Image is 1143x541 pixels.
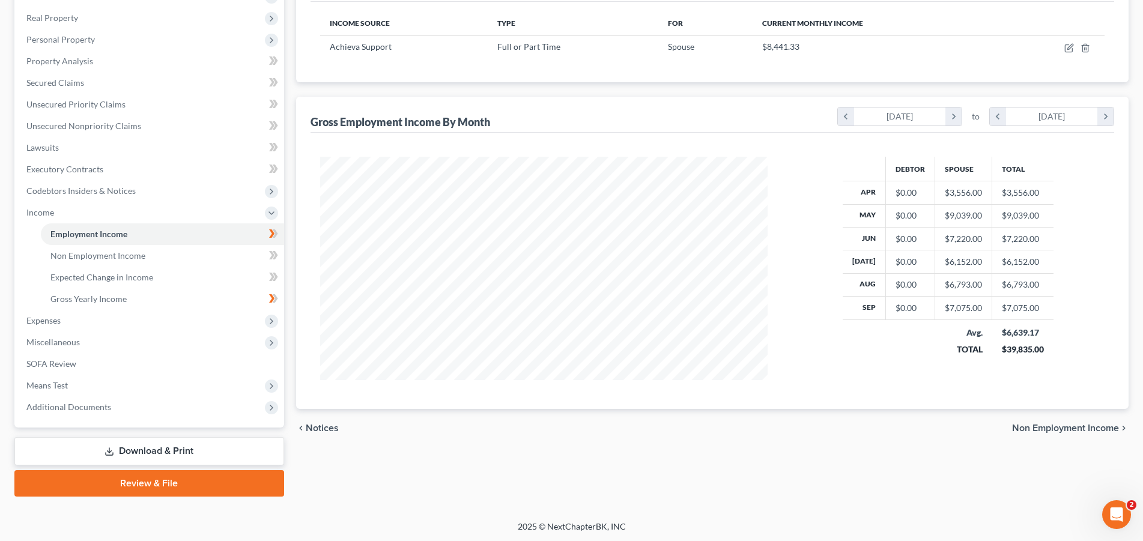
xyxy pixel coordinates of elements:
span: Means Test [26,380,68,390]
span: SOFA Review [26,358,76,369]
span: Non Employment Income [1012,423,1119,433]
th: Total [992,157,1054,181]
a: Secured Claims [17,72,284,94]
td: $7,220.00 [992,227,1054,250]
span: Gross Yearly Income [50,294,127,304]
div: Avg. [945,327,983,339]
td: $9,039.00 [992,204,1054,227]
span: Expenses [26,315,61,325]
span: Type [497,19,515,28]
i: chevron_left [296,423,306,433]
div: $9,039.00 [945,210,982,222]
button: Non Employment Income chevron_right [1012,423,1129,433]
th: Jun [843,227,886,250]
div: $6,639.17 [1002,327,1044,339]
a: Property Analysis [17,50,284,72]
th: Sep [843,297,886,319]
a: Non Employment Income [41,245,284,267]
span: Non Employment Income [50,250,145,261]
a: SOFA Review [17,353,284,375]
td: $6,152.00 [992,250,1054,273]
span: Miscellaneous [26,337,80,347]
span: Secured Claims [26,77,84,88]
a: Gross Yearly Income [41,288,284,310]
div: [DATE] [854,107,946,125]
span: For [668,19,683,28]
i: chevron_left [990,107,1006,125]
a: Unsecured Nonpriority Claims [17,115,284,137]
div: $7,075.00 [945,302,982,314]
span: Income [26,207,54,217]
span: Income Source [330,19,390,28]
span: to [972,110,980,122]
span: Expected Change in Income [50,272,153,282]
iframe: Intercom live chat [1102,500,1131,529]
span: Full or Part Time [497,41,560,52]
div: [DATE] [1006,107,1098,125]
div: $0.00 [896,233,925,245]
a: Employment Income [41,223,284,245]
i: chevron_right [1097,107,1114,125]
span: Property Analysis [26,56,93,66]
td: $7,075.00 [992,297,1054,319]
td: $3,556.00 [992,181,1054,204]
button: chevron_left Notices [296,423,339,433]
th: May [843,204,886,227]
span: Spouse [668,41,694,52]
i: chevron_right [1119,423,1129,433]
div: $7,220.00 [945,233,982,245]
div: $0.00 [896,210,925,222]
div: $0.00 [896,302,925,314]
a: Executory Contracts [17,159,284,180]
a: Expected Change in Income [41,267,284,288]
span: Codebtors Insiders & Notices [26,186,136,196]
span: Unsecured Priority Claims [26,99,126,109]
div: Gross Employment Income By Month [311,115,490,129]
div: $39,835.00 [1002,343,1044,355]
span: $8,441.33 [762,41,799,52]
a: Lawsuits [17,137,284,159]
a: Unsecured Priority Claims [17,94,284,115]
div: $6,152.00 [945,256,982,268]
td: $6,793.00 [992,273,1054,296]
div: $6,793.00 [945,279,982,291]
span: Real Property [26,13,78,23]
i: chevron_right [945,107,962,125]
span: Notices [306,423,339,433]
div: TOTAL [945,343,983,355]
span: Achieva Support [330,41,392,52]
a: Review & File [14,470,284,497]
div: $0.00 [896,187,925,199]
div: $0.00 [896,256,925,268]
span: Employment Income [50,229,127,239]
th: Aug [843,273,886,296]
span: Lawsuits [26,142,59,153]
div: $0.00 [896,279,925,291]
span: Unsecured Nonpriority Claims [26,121,141,131]
span: 2 [1127,500,1136,510]
th: [DATE] [843,250,886,273]
th: Spouse [935,157,992,181]
span: Additional Documents [26,402,111,412]
i: chevron_left [838,107,854,125]
a: Download & Print [14,437,284,465]
span: Executory Contracts [26,164,103,174]
th: Apr [843,181,886,204]
span: Current Monthly Income [762,19,863,28]
th: Debtor [886,157,935,181]
div: $3,556.00 [945,187,982,199]
span: Personal Property [26,34,95,44]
